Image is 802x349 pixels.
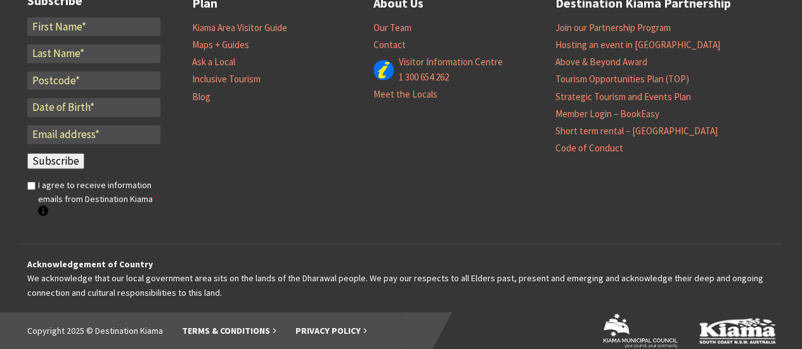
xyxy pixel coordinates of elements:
a: Tourism Opportunities Plan (TOP) [555,73,689,86]
input: Date of Birth* [27,98,160,117]
a: Maps + Guides [192,39,249,51]
a: Strategic Tourism and Events Plan [555,91,691,103]
a: Meet the Locals [373,88,437,101]
label: I agree to receive information emails from Destination Kiama [38,178,160,220]
a: 1 300 654 262 [399,71,449,84]
a: Member Login – BookEasy [555,108,659,120]
li: Copyright 2025 © Destination Kiama [27,324,163,338]
a: Blog [192,91,210,103]
input: First Name* [27,18,160,37]
img: Kiama Logo [699,318,775,344]
input: Last Name* [27,44,160,63]
a: Our Team [373,22,411,34]
a: Short term rental – [GEOGRAPHIC_DATA] Code of Conduct [555,125,718,155]
input: Email address* [27,125,160,144]
a: Hosting an event in [GEOGRAPHIC_DATA] [555,39,720,51]
a: Above & Beyond Award [555,56,647,68]
a: Join our Partnership Program [555,22,671,34]
a: Inclusive Tourism [192,73,261,86]
strong: Acknowledgement of Country [27,258,153,270]
a: Terms & Conditions [182,325,276,337]
input: Postcode* [27,72,160,91]
a: Kiama Area Visitor Guide [192,22,287,34]
a: Ask a Local [192,56,235,68]
a: Privacy Policy [295,325,367,337]
input: Subscribe [27,153,84,170]
a: Contact [373,39,406,51]
a: Visitor Information Centre [399,56,503,68]
p: We acknowledge that our local government area sits on the lands of the Dharawal people. We pay ou... [27,257,775,300]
